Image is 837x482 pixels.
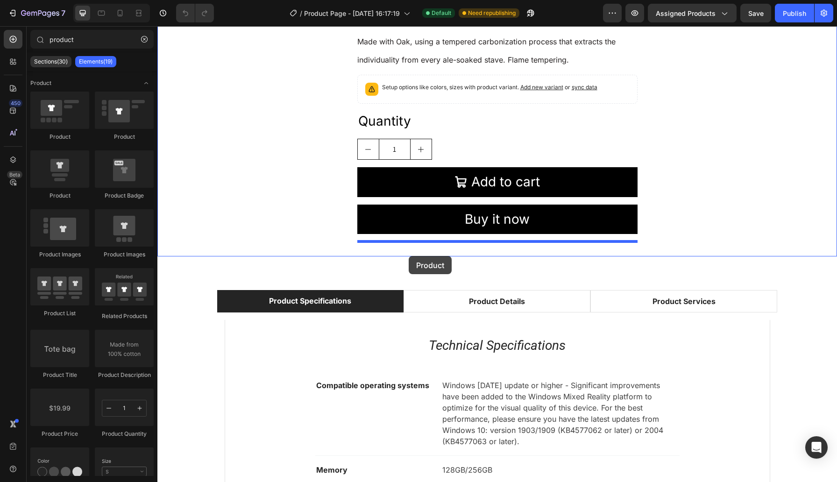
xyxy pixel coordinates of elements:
button: 7 [4,4,70,22]
div: Product [30,191,89,200]
div: Open Intercom Messenger [805,436,828,459]
iframe: Design area [157,26,837,482]
div: Product Title [30,371,89,379]
div: Product List [30,309,89,318]
div: Publish [783,8,806,18]
span: Save [748,9,764,17]
button: Assigned Products [648,4,737,22]
div: Related Products [95,312,154,320]
div: Beta [7,171,22,178]
div: Product Images [95,250,154,259]
span: Assigned Products [656,8,716,18]
div: Product Badge [95,191,154,200]
span: Toggle open [139,76,154,91]
span: Default [432,9,451,17]
div: Product [95,133,154,141]
span: / [300,8,302,18]
div: Undo/Redo [176,4,214,22]
button: Save [740,4,771,22]
input: Search Sections & Elements [30,30,154,49]
span: Product Page - [DATE] 16:17:19 [304,8,400,18]
p: 7 [61,7,65,19]
div: Product Images [30,250,89,259]
p: Elements(19) [79,58,113,65]
span: Product [30,79,51,87]
button: Publish [775,4,814,22]
div: Product [30,133,89,141]
span: Need republishing [468,9,516,17]
p: Sections(30) [34,58,68,65]
div: Product Quantity [95,430,154,438]
div: Product Price [30,430,89,438]
div: Product Description [95,371,154,379]
div: 450 [9,99,22,107]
